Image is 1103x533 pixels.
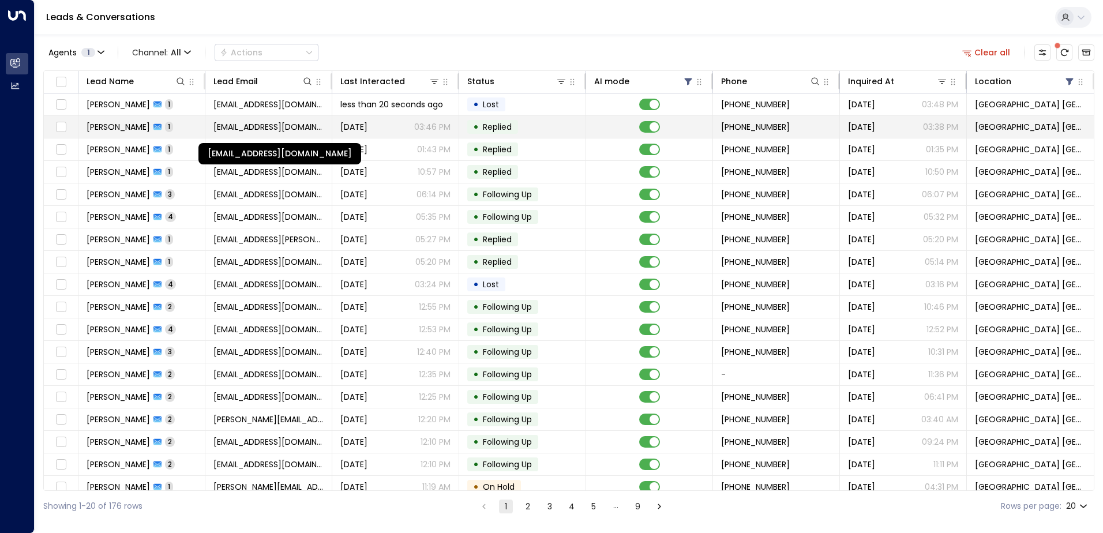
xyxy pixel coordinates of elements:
span: 3 [165,347,175,356]
span: +442071234567 [721,391,790,403]
span: +447594423928 [721,166,790,178]
button: Actions [215,44,318,61]
p: 01:35 PM [926,144,958,155]
span: rosebabe1991@gmail.com [213,436,324,448]
span: Aug 20, 2025 [848,346,875,358]
span: Space Station Castle Bromwich [975,121,1086,133]
span: Space Station Castle Bromwich [975,481,1086,493]
span: Ashley Ford [87,279,150,290]
div: • [473,410,479,429]
span: Toggle select row [54,255,68,269]
span: computerfusion@gmail.com [213,301,324,313]
span: Yesterday [340,256,367,268]
span: corinnaannett123@hotmail.com [213,256,324,268]
span: Toggle select row [54,232,68,247]
span: Space Station Castle Bromwich [975,99,1086,110]
div: • [473,455,479,474]
span: Space Station Castle Bromwich [975,459,1086,470]
p: 12:20 PM [418,414,451,425]
label: Rows per page: [1001,500,1061,512]
p: 05:20 PM [923,234,958,245]
div: • [473,320,479,339]
span: +447935362512 [721,481,790,493]
span: Aug 21, 2025 [848,189,875,200]
span: Toggle select row [54,457,68,472]
button: Agents1 [43,44,108,61]
button: Go to next page [652,500,666,513]
a: Leads & Conversations [46,10,155,24]
p: 10:31 PM [928,346,958,358]
span: Toggle select row [54,322,68,337]
p: 06:07 PM [922,189,958,200]
span: 1 [165,144,173,154]
p: 09:24 PM [922,436,958,448]
div: • [473,162,479,182]
span: +447737892081 [721,301,790,313]
span: Toggle select row [54,277,68,292]
span: Following Up [483,414,532,425]
span: Emma Hewitt [87,346,150,358]
span: Kerry Price [87,211,150,223]
p: 04:31 PM [925,481,958,493]
span: Space Station Castle Bromwich [975,391,1086,403]
span: Shannon Gandy [87,189,150,200]
span: +447963589879 [721,189,790,200]
p: 12:10 PM [421,459,451,470]
span: Yesterday [340,189,367,200]
p: 12:25 PM [419,391,451,403]
p: 12:52 PM [926,324,958,335]
span: +447447945543 [721,121,790,133]
span: Rosie Craddock [87,436,150,448]
span: Space Station Castle Bromwich [975,144,1086,155]
button: Customize [1034,44,1051,61]
span: ashleypford@gmail.com [213,279,324,290]
p: 03:40 AM [921,414,958,425]
span: Space Station Castle Bromwich [975,301,1086,313]
span: Jason Sutherland [87,459,150,470]
button: Archived Leads [1078,44,1094,61]
span: Following Up [483,391,532,403]
span: Toggle select row [54,480,68,494]
p: 05:35 PM [416,211,451,223]
div: • [473,95,479,114]
span: Toggle select row [54,187,68,202]
span: Aug 22, 2025 [848,436,875,448]
span: Aug 15, 2025 [848,279,875,290]
span: Yesterday [340,436,367,448]
p: 05:14 PM [925,256,958,268]
p: 03:48 PM [922,99,958,110]
p: 10:57 PM [418,166,451,178]
span: +447447945543 [721,99,790,110]
button: Go to page 4 [565,500,579,513]
div: Inquired At [848,74,894,88]
span: 2 [165,369,175,379]
span: Space Station Castle Bromwich [975,324,1086,335]
span: Shannon Elbert [87,166,150,178]
span: justine.lynch@aol.co.uk [213,234,324,245]
div: Last Interacted [340,74,405,88]
button: Channel:All [127,44,196,61]
span: Aug 21, 2025 [848,391,875,403]
span: shannongandy39@gmail.com [213,189,324,200]
span: Yesterday [340,391,367,403]
span: l.c.ivison@hotmail.co.uk [213,481,324,493]
span: khanbalawal499@gmail.com [213,99,324,110]
span: jay40sutherland@gmail.com [213,459,324,470]
span: On Hold [483,481,515,493]
span: Lee Ivison [87,481,150,493]
span: P.L.Riley@outlook.com [213,414,324,425]
p: 01:43 PM [417,144,451,155]
p: 03:38 PM [923,121,958,133]
span: 2 [165,302,175,311]
span: Yesterday [340,459,367,470]
span: Space Station Castle Bromwich [975,369,1086,380]
span: thomasdavis911@hotmail.com [213,324,324,335]
span: Yesterday [340,211,367,223]
div: Showing 1-20 of 176 rows [43,500,142,512]
p: 10:46 PM [924,301,958,313]
span: Corinna Annett [87,256,150,268]
button: page 1 [499,500,513,513]
span: Following Up [483,436,532,448]
span: Toggle select row [54,210,68,224]
span: Aug 24, 2025 [848,481,875,493]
